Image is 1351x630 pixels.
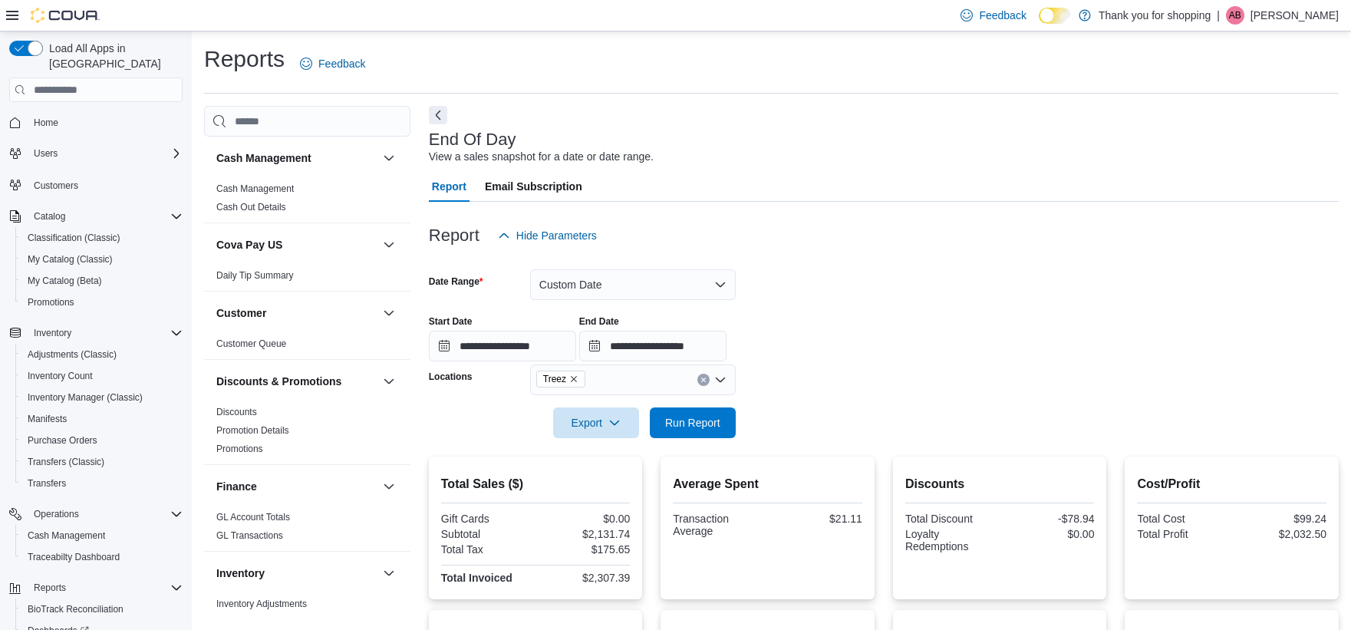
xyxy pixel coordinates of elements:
[673,475,862,493] h2: Average Spent
[429,149,654,165] div: View a sales snapshot for a date or date range.
[21,229,127,247] a: Classification (Classic)
[216,183,294,194] a: Cash Management
[15,249,189,270] button: My Catalog (Classic)
[539,528,630,540] div: $2,131.74
[28,232,120,244] span: Classification (Classic)
[34,582,66,594] span: Reports
[21,250,119,269] a: My Catalog (Classic)
[28,207,183,226] span: Catalog
[21,453,110,471] a: Transfers (Classic)
[216,374,341,389] h3: Discounts & Promotions
[380,304,398,322] button: Customer
[1003,528,1094,540] div: $0.00
[28,113,183,132] span: Home
[21,410,73,428] a: Manifests
[429,331,576,361] input: Press the down key to open a popover containing a calendar.
[1137,513,1228,525] div: Total Cost
[15,270,189,292] button: My Catalog (Beta)
[21,600,130,618] a: BioTrack Reconciliation
[3,206,189,227] button: Catalog
[34,117,58,129] span: Home
[1039,24,1040,25] span: Dark Mode
[579,315,619,328] label: End Date
[28,603,124,615] span: BioTrack Reconciliation
[380,477,398,496] button: Finance
[15,387,189,408] button: Inventory Manager (Classic)
[216,237,282,252] h3: Cova Pay US
[543,371,566,387] span: Treez
[28,579,183,597] span: Reports
[28,370,93,382] span: Inventory Count
[216,201,286,213] span: Cash Out Details
[28,505,183,523] span: Operations
[21,345,123,364] a: Adjustments (Classic)
[216,237,377,252] button: Cova Pay US
[34,210,65,223] span: Catalog
[539,543,630,556] div: $175.65
[441,528,532,540] div: Subtotal
[485,171,582,202] span: Email Subscription
[539,513,630,525] div: $0.00
[28,296,74,308] span: Promotions
[1226,6,1244,25] div: Ariana Brown
[216,305,377,321] button: Customer
[21,431,104,450] a: Purchase Orders
[429,371,473,383] label: Locations
[318,56,365,71] span: Feedback
[441,543,532,556] div: Total Tax
[21,367,99,385] a: Inventory Count
[15,344,189,365] button: Adjustments (Classic)
[1137,528,1228,540] div: Total Profit
[1039,8,1071,24] input: Dark Mode
[216,444,263,454] a: Promotions
[216,269,294,282] span: Daily Tip Summary
[673,513,764,537] div: Transaction Average
[21,229,183,247] span: Classification (Classic)
[3,322,189,344] button: Inventory
[650,407,736,438] button: Run Report
[21,526,111,545] a: Cash Management
[216,407,257,417] a: Discounts
[21,272,183,290] span: My Catalog (Beta)
[216,479,257,494] h3: Finance
[429,315,473,328] label: Start Date
[530,269,736,300] button: Custom Date
[15,473,189,494] button: Transfers
[562,407,630,438] span: Export
[905,475,1095,493] h2: Discounts
[216,424,289,437] span: Promotion Details
[516,228,597,243] span: Hide Parameters
[1250,6,1339,25] p: [PERSON_NAME]
[441,475,631,493] h2: Total Sales ($)
[15,599,189,620] button: BioTrack Reconciliation
[28,114,64,132] a: Home
[15,408,189,430] button: Manifests
[28,434,97,447] span: Purchase Orders
[216,338,286,349] a: Customer Queue
[21,345,183,364] span: Adjustments (Classic)
[216,530,283,541] a: GL Transactions
[3,173,189,196] button: Customers
[28,477,66,490] span: Transfers
[441,572,512,584] strong: Total Invoiced
[1003,513,1094,525] div: -$78.94
[492,220,603,251] button: Hide Parameters
[216,425,289,436] a: Promotion Details
[1229,6,1241,25] span: AB
[569,374,578,384] button: Remove Treez from selection in this group
[28,348,117,361] span: Adjustments (Classic)
[34,327,71,339] span: Inventory
[28,551,120,563] span: Traceabilty Dashboard
[216,511,290,523] span: GL Account Totals
[21,453,183,471] span: Transfers (Classic)
[204,180,410,223] div: Cash Management
[216,443,263,455] span: Promotions
[429,106,447,124] button: Next
[216,406,257,418] span: Discounts
[34,508,79,520] span: Operations
[216,529,283,542] span: GL Transactions
[28,391,143,404] span: Inventory Manager (Classic)
[216,305,266,321] h3: Customer
[204,403,410,464] div: Discounts & Promotions
[216,479,377,494] button: Finance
